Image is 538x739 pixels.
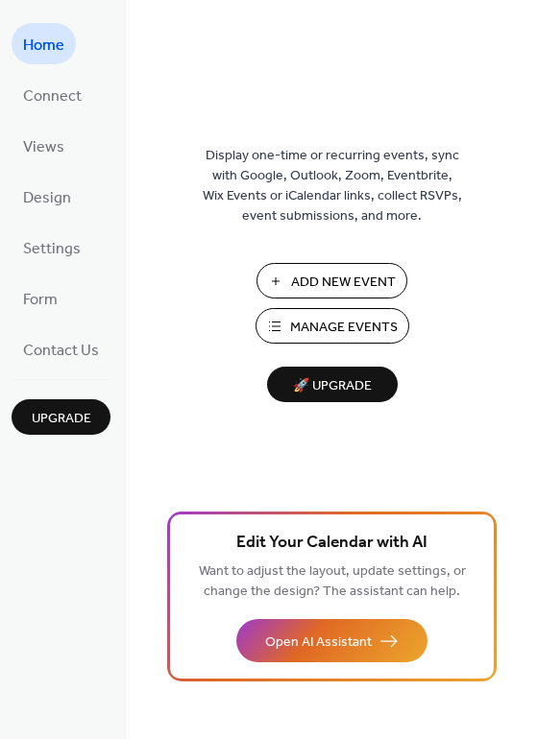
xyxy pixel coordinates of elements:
[267,367,398,402] button: 🚀 Upgrade
[23,82,82,111] span: Connect
[12,277,69,319] a: Form
[12,23,76,64] a: Home
[23,336,99,366] span: Contact Us
[12,328,110,369] a: Contact Us
[236,530,428,557] span: Edit Your Calendar with AI
[32,409,91,429] span: Upgrade
[257,263,407,298] button: Add New Event
[12,399,110,435] button: Upgrade
[23,285,58,315] span: Form
[203,146,462,226] span: Display one-time or recurring events, sync with Google, Outlook, Zoom, Eventbrite, Wix Events or ...
[291,273,396,293] span: Add New Event
[12,226,92,268] a: Settings
[199,559,466,605] span: Want to adjust the layout, update settings, or change the design? The assistant can help.
[23,31,64,60] span: Home
[12,125,76,166] a: Views
[256,308,409,344] button: Manage Events
[265,632,372,653] span: Open AI Assistant
[12,176,83,217] a: Design
[236,619,428,662] button: Open AI Assistant
[23,234,81,264] span: Settings
[12,74,93,115] a: Connect
[279,373,386,399] span: 🚀 Upgrade
[23,183,71,213] span: Design
[23,132,64,162] span: Views
[290,318,398,338] span: Manage Events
